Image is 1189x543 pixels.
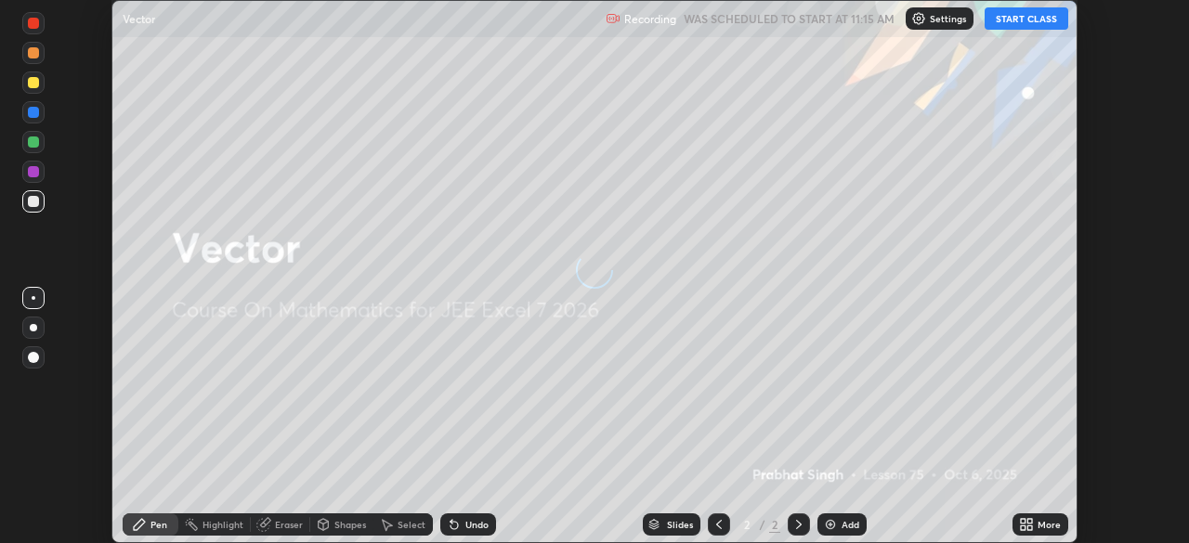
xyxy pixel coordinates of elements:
button: START CLASS [985,7,1068,30]
p: Settings [930,14,966,23]
img: add-slide-button [823,517,838,532]
p: Recording [624,12,676,26]
div: / [760,519,765,530]
div: Select [398,520,425,529]
div: Highlight [203,520,243,529]
div: 2 [738,519,756,530]
div: 2 [769,516,780,533]
div: Eraser [275,520,303,529]
div: Shapes [334,520,366,529]
img: class-settings-icons [911,11,926,26]
div: Undo [465,520,489,529]
div: Add [842,520,859,529]
img: recording.375f2c34.svg [606,11,621,26]
div: Slides [667,520,693,529]
div: More [1038,520,1061,529]
h5: WAS SCHEDULED TO START AT 11:15 AM [684,10,895,27]
p: Vector [123,11,155,26]
div: Pen [150,520,167,529]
